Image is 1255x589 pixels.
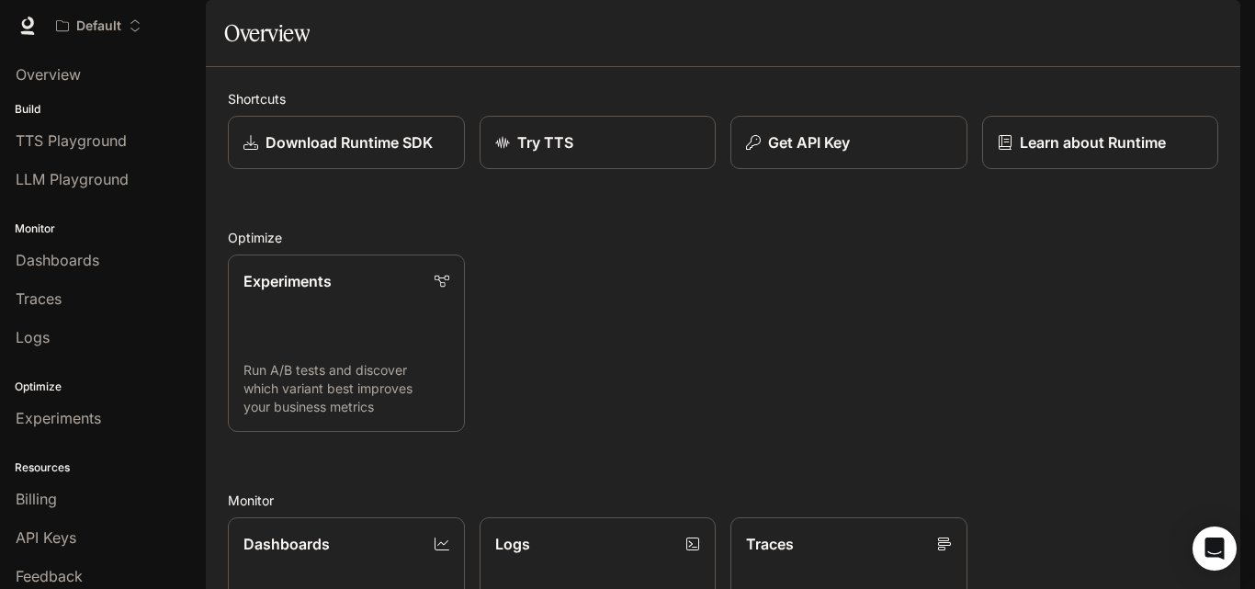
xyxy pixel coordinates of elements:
h2: Monitor [228,491,1218,510]
p: Try TTS [517,131,573,153]
a: Learn about Runtime [982,116,1219,169]
a: Download Runtime SDK [228,116,465,169]
p: Experiments [243,270,332,292]
h2: Shortcuts [228,89,1218,108]
p: Traces [746,533,794,555]
a: Try TTS [480,116,717,169]
p: Learn about Runtime [1020,131,1166,153]
div: Open Intercom Messenger [1193,527,1237,571]
button: Open workspace menu [48,7,150,44]
h2: Optimize [228,228,1218,247]
p: Get API Key [768,131,850,153]
h1: Overview [224,15,310,51]
button: Get API Key [730,116,967,169]
a: ExperimentsRun A/B tests and discover which variant best improves your business metrics [228,255,465,432]
p: Default [76,18,121,34]
p: Run A/B tests and discover which variant best improves your business metrics [243,361,449,416]
p: Download Runtime SDK [266,131,433,153]
p: Logs [495,533,530,555]
p: Dashboards [243,533,330,555]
